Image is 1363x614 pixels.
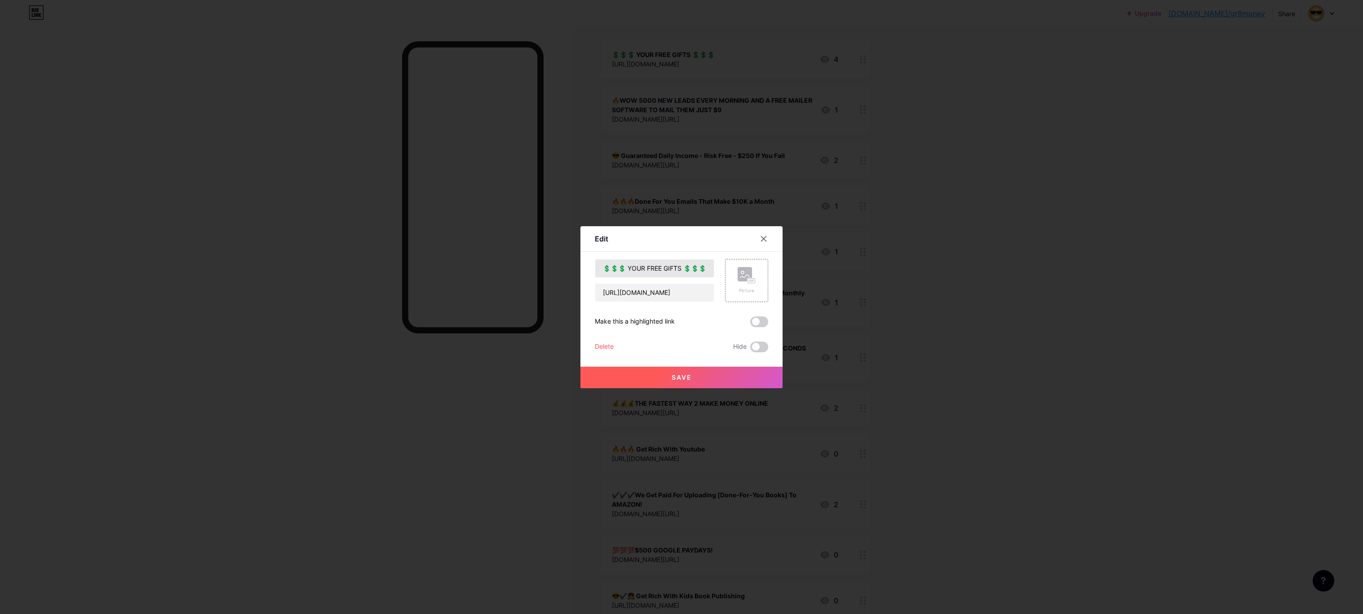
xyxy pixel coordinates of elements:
button: Save [580,367,783,388]
input: Title [595,259,714,277]
input: URL [595,284,714,302]
div: Picture [738,287,756,294]
span: Hide [733,342,747,352]
span: Save [672,373,692,381]
div: Make this a highlighted link [595,316,675,327]
div: Edit [595,233,608,244]
div: Delete [595,342,614,352]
